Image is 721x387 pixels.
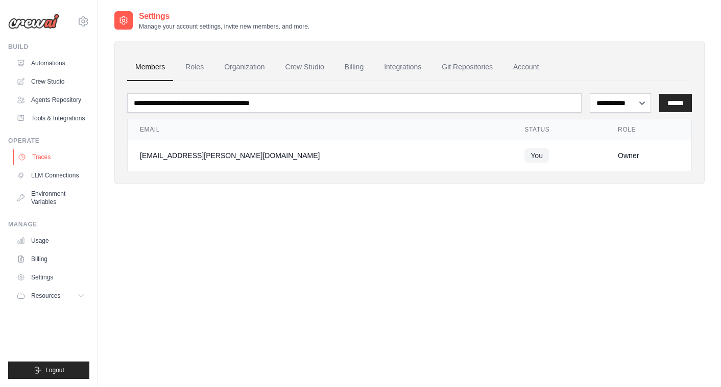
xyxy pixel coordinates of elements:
[139,22,309,31] p: Manage your account settings, invite new members, and more.
[12,73,89,90] a: Crew Studio
[31,292,60,300] span: Resources
[13,149,90,165] a: Traces
[139,10,309,22] h2: Settings
[12,55,89,71] a: Automations
[177,54,212,81] a: Roles
[337,54,372,81] a: Billing
[128,119,512,140] th: Email
[12,288,89,304] button: Resources
[12,233,89,249] a: Usage
[434,54,501,81] a: Git Repositories
[8,137,89,145] div: Operate
[12,269,89,286] a: Settings
[12,167,89,184] a: LLM Connections
[618,150,679,161] div: Owner
[8,43,89,51] div: Build
[8,362,89,379] button: Logout
[8,14,59,29] img: Logo
[127,54,173,81] a: Members
[376,54,429,81] a: Integrations
[277,54,332,81] a: Crew Studio
[12,251,89,267] a: Billing
[216,54,273,81] a: Organization
[45,366,64,374] span: Logout
[12,92,89,108] a: Agents Repository
[524,148,549,163] span: You
[512,119,606,140] th: Status
[12,186,89,210] a: Environment Variables
[8,220,89,228] div: Manage
[140,150,500,161] div: [EMAIL_ADDRESS][PERSON_NAME][DOMAIN_NAME]
[505,54,547,81] a: Account
[606,119,691,140] th: Role
[12,110,89,126] a: Tools & Integrations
